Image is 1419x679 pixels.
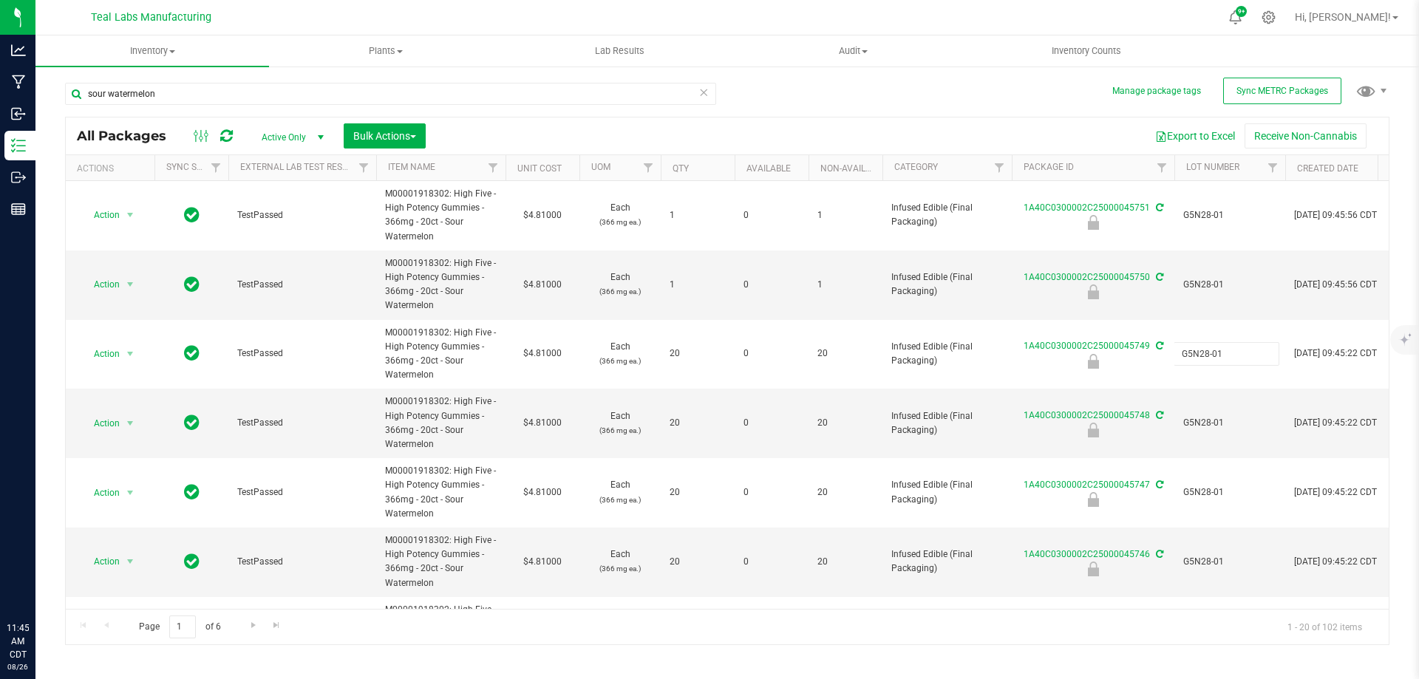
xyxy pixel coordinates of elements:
a: Filter [1150,155,1174,180]
span: select [121,344,140,364]
span: [DATE] 09:45:22 CDT [1294,555,1377,569]
span: 0 [743,278,800,292]
td: $4.81000 [506,597,579,666]
span: 20 [817,485,874,499]
a: UOM [591,162,610,172]
span: Each [588,409,652,437]
span: Infused Edible (Final Packaging) [891,547,1003,576]
p: (366 mg ea.) [588,493,652,507]
span: 20 [670,485,726,499]
span: M00001918302: High Five - High Potency Gummies - 366mg - 20ct - Sour Watermelon [385,603,497,660]
span: M00001918302: High Five - High Potency Gummies - 366mg - 20ct - Sour Watermelon [385,256,497,313]
span: In Sync [184,343,200,364]
p: (366 mg ea.) [588,354,652,368]
span: [DATE] 09:45:22 CDT [1294,416,1377,430]
span: Audit [737,44,969,58]
a: Lot Number [1186,162,1239,172]
td: $4.81000 [506,181,579,250]
span: Sync from Compliance System [1154,341,1163,351]
span: M00001918302: High Five - High Potency Gummies - 366mg - 20ct - Sour Watermelon [385,533,497,590]
span: In Sync [184,551,200,572]
inline-svg: Inventory [11,138,26,153]
span: TestPassed [237,416,367,430]
span: Action [81,205,120,225]
span: 20 [817,416,874,430]
span: Action [81,274,120,295]
span: select [121,482,140,503]
span: [DATE] 09:45:56 CDT [1294,278,1377,292]
div: Manage settings [1259,10,1278,24]
span: select [121,551,140,572]
a: Created Date [1297,163,1358,174]
span: TestPassed [237,555,367,569]
span: Sync from Compliance System [1154,549,1163,559]
span: G5N28-01 [1183,208,1276,222]
span: In Sync [184,274,200,295]
span: 0 [743,485,800,499]
span: Action [81,344,120,364]
p: 08/26 [7,661,29,672]
td: $4.81000 [506,389,579,458]
a: Package ID [1024,162,1074,172]
span: G5N28-01 [1183,485,1276,499]
a: Filter [1261,155,1285,180]
a: Category [894,162,938,172]
inline-svg: Manufacturing [11,75,26,89]
span: [DATE] 09:45:56 CDT [1294,208,1377,222]
span: select [121,413,140,434]
span: 1 [817,208,874,222]
a: Inventory [35,35,269,66]
a: Go to the last page [266,615,287,635]
a: 1A40C0300002C25000045750 [1024,272,1150,282]
span: Sync from Compliance System [1154,202,1163,213]
span: G5N28-01 [1183,416,1276,430]
p: (366 mg ea.) [588,215,652,229]
span: Each [588,547,652,576]
span: 0 [743,208,800,222]
span: Clear [698,83,709,102]
span: Page of 6 [126,615,233,638]
a: Plants [269,35,503,66]
span: All Packages [77,128,181,144]
span: Each [588,340,652,368]
div: Not Packaged [1010,423,1177,437]
span: Teal Labs Manufacturing [91,11,211,24]
input: 1 [169,615,196,638]
a: Item Name [388,162,435,172]
a: External Lab Test Result [240,162,356,172]
a: 1A40C0300002C25000045751 [1024,202,1150,213]
span: Sync from Compliance System [1154,410,1163,420]
span: G5N28-01 [1183,555,1276,569]
a: 1A40C0300002C25000045749 [1024,341,1150,351]
span: Inventory Counts [1032,44,1141,58]
span: TestPassed [237,208,367,222]
a: 1A40C0300002C25000045747 [1024,480,1150,490]
span: Sync METRC Packages [1236,86,1328,96]
a: Non-Available [820,163,886,174]
span: select [121,274,140,295]
button: Sync METRC Packages [1223,78,1341,104]
a: Audit [736,35,970,66]
a: Filter [481,155,506,180]
span: TestPassed [237,347,367,361]
span: 0 [743,416,800,430]
span: 0 [743,347,800,361]
span: Each [588,478,652,506]
span: 20 [817,347,874,361]
span: Action [81,482,120,503]
span: Infused Edible (Final Packaging) [891,270,1003,298]
span: 20 [670,555,726,569]
a: Available [746,163,791,174]
span: [DATE] 09:45:22 CDT [1294,347,1377,361]
td: $4.81000 [506,528,579,597]
span: Lab Results [575,44,664,58]
span: 1 [670,208,726,222]
span: M00001918302: High Five - High Potency Gummies - 366mg - 20ct - Sour Watermelon [385,187,497,244]
span: Infused Edible (Final Packaging) [891,409,1003,437]
span: 1 - 20 of 102 items [1276,615,1374,638]
span: Sync from Compliance System [1154,480,1163,490]
button: Export to Excel [1146,123,1245,149]
div: Not Packaged [1010,562,1177,576]
span: Infused Edible (Final Packaging) [891,201,1003,229]
a: Filter [204,155,228,180]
